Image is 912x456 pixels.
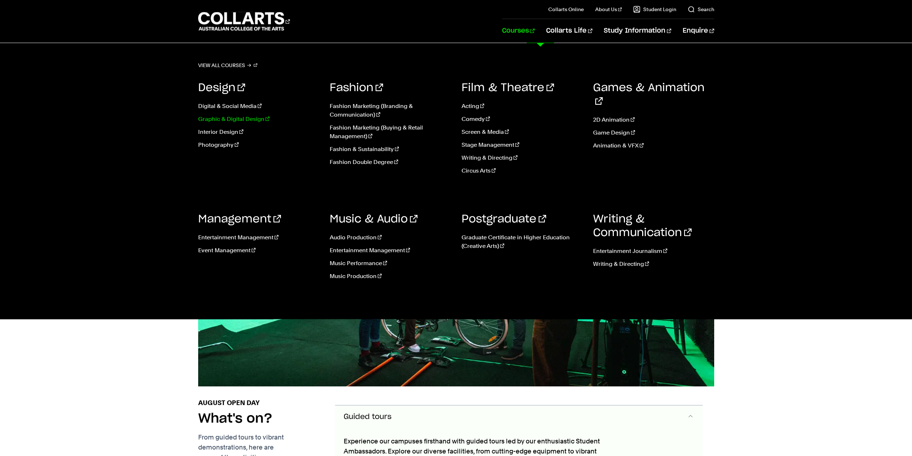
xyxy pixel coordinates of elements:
[330,246,451,255] a: Entertainment Management
[330,272,451,281] a: Music Production
[198,11,290,32] div: Go to homepage
[593,260,714,268] a: Writing & Directing
[595,6,622,13] a: About Us
[462,128,583,136] a: Screen & Media
[546,19,592,43] a: Collarts Life
[330,102,451,119] a: Fashion Marketing (Branding & Communication)
[462,83,554,93] a: Film & Theatre
[462,141,583,149] a: Stage Management
[344,413,392,421] span: Guided tours
[335,405,703,429] button: Guided tours
[198,398,259,408] p: August Open Day
[330,259,451,268] a: Music Performance
[198,411,272,427] h2: What's on?
[593,116,714,124] a: 2D Animation
[462,154,583,162] a: Writing & Directing
[683,19,714,43] a: Enquire
[462,214,546,225] a: Postgraduate
[330,145,451,154] a: Fashion & Sustainability
[198,83,245,93] a: Design
[330,214,417,225] a: Music & Audio
[502,19,535,43] a: Courses
[462,233,583,250] a: Graduate Certificate in Higher Education (Creative Arts)
[198,233,319,242] a: Entertainment Management
[330,233,451,242] a: Audio Production
[688,6,714,13] a: Search
[198,128,319,136] a: Interior Design
[462,166,583,175] a: Circus Arts
[462,102,583,111] a: Acting
[198,214,281,225] a: Management
[198,60,258,70] a: View all courses
[548,6,584,13] a: Collarts Online
[593,214,692,238] a: Writing & Communication
[593,247,714,255] a: Entertainment Journalism
[330,158,451,166] a: Fashion Double Degree
[198,141,319,149] a: Photography
[198,102,319,111] a: Digital & Social Media
[330,83,383,93] a: Fashion
[198,115,319,123] a: Graphic & Digital Design
[198,246,319,255] a: Event Management
[633,6,676,13] a: Student Login
[604,19,671,43] a: Study Information
[330,123,451,141] a: Fashion Marketing (Buying & Retail Management)
[593,83,705,107] a: Games & Animation
[593,141,714,150] a: Animation & VFX
[462,115,583,123] a: Comedy
[593,128,714,137] a: Game Design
